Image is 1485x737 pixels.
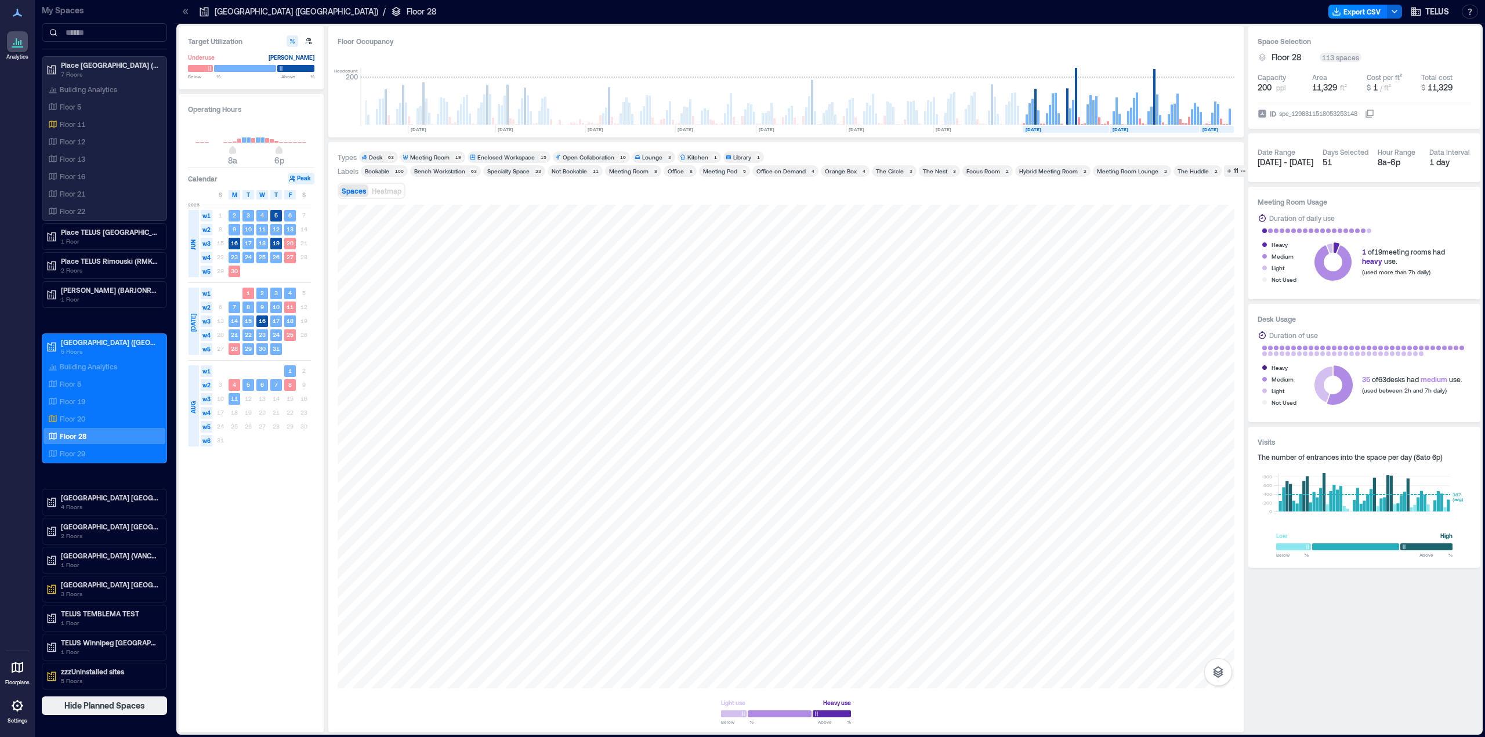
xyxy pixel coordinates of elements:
[712,154,719,161] div: 1
[201,224,212,235] span: w2
[1263,474,1272,480] tspan: 800
[245,345,252,352] text: 29
[288,289,292,296] text: 4
[393,168,405,175] div: 100
[61,667,158,676] p: zzzUninstalled sites
[1272,385,1284,397] div: Light
[1272,362,1288,373] div: Heavy
[588,126,603,132] text: [DATE]
[756,167,806,175] div: Office on Demand
[1272,274,1296,285] div: Not Used
[274,212,278,219] text: 5
[1362,387,1447,394] span: (used between 2h and 7h daily)
[1270,108,1276,119] span: ID
[287,303,294,310] text: 11
[61,580,158,589] p: [GEOGRAPHIC_DATA] [GEOGRAPHIC_DATA]
[274,289,278,296] text: 3
[652,168,659,175] div: 8
[1421,375,1447,383] span: medium
[260,289,264,296] text: 2
[370,184,404,197] button: Heatmap
[61,551,158,560] p: [GEOGRAPHIC_DATA] (VANCBC01)
[61,266,158,275] p: 2 Floors
[1258,157,1313,167] span: [DATE] - [DATE]
[273,226,280,233] text: 12
[823,697,851,709] div: Heavy use
[533,168,543,175] div: 23
[1258,82,1272,93] span: 200
[61,60,158,70] p: Place [GEOGRAPHIC_DATA] (MTRLPQGL)
[809,168,816,175] div: 4
[477,153,535,161] div: Enclosed Workspace
[233,303,236,310] text: 7
[1272,250,1294,262] div: Medium
[1276,83,1286,92] span: ppl
[1276,551,1309,558] span: Below %
[288,367,292,374] text: 1
[687,168,694,175] div: 8
[498,126,513,132] text: [DATE]
[338,35,1234,47] div: Floor Occupancy
[61,493,158,502] p: [GEOGRAPHIC_DATA] [GEOGRAPHIC_DATA]-4519 (BNBYBCDW)
[231,395,238,402] text: 11
[687,153,708,161] div: Kitchen
[1365,109,1374,118] button: IDspc_1298811518053253148
[759,126,774,132] text: [DATE]
[273,331,280,338] text: 24
[1224,165,1248,177] button: 11
[287,317,294,324] text: 18
[232,190,237,199] span: M
[42,5,167,16] p: My Spaces
[201,315,212,327] span: w3
[61,589,158,598] p: 3 Floors
[260,212,264,219] text: 4
[287,253,294,260] text: 27
[259,239,266,246] text: 18
[189,401,198,413] span: AUG
[188,201,200,208] span: 2025
[219,190,222,199] span: S
[642,153,662,161] div: Lounge
[61,531,158,540] p: 2 Floors
[60,119,85,129] p: Floor 11
[231,317,238,324] text: 14
[668,167,684,175] div: Office
[1373,82,1378,92] span: 1
[188,73,220,80] span: Below %
[201,329,212,341] span: w4
[966,167,1000,175] div: Focus Room
[1019,167,1078,175] div: Hybrid Meeting Room
[61,502,158,511] p: 4 Floors
[201,393,212,405] span: w3
[1272,397,1296,408] div: Not Used
[1178,167,1209,175] div: The Huddle
[201,407,212,419] span: w4
[287,239,294,246] text: 20
[1378,157,1420,168] div: 8a - 6p
[1276,530,1287,542] div: Low
[818,718,851,725] span: Above %
[1362,257,1382,265] span: heavy
[1362,248,1366,256] span: 1
[231,331,238,338] text: 21
[201,288,212,299] span: w1
[369,153,382,161] div: Desk
[338,166,358,176] div: Labels
[1258,313,1471,325] h3: Desk Usage
[1258,147,1295,157] div: Date Range
[188,52,215,63] div: Underuse
[1263,491,1272,497] tspan: 400
[274,155,284,165] span: 6p
[860,168,867,175] div: 4
[273,317,280,324] text: 17
[259,226,266,233] text: 11
[260,381,264,388] text: 6
[245,331,252,338] text: 22
[1272,373,1294,385] div: Medium
[215,6,378,17] p: [GEOGRAPHIC_DATA] ([GEOGRAPHIC_DATA])
[60,85,117,94] p: Building Analytics
[245,253,252,260] text: 24
[1407,2,1453,21] button: TELUS
[1328,5,1388,19] button: Export CSV
[61,295,158,304] p: 1 Floor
